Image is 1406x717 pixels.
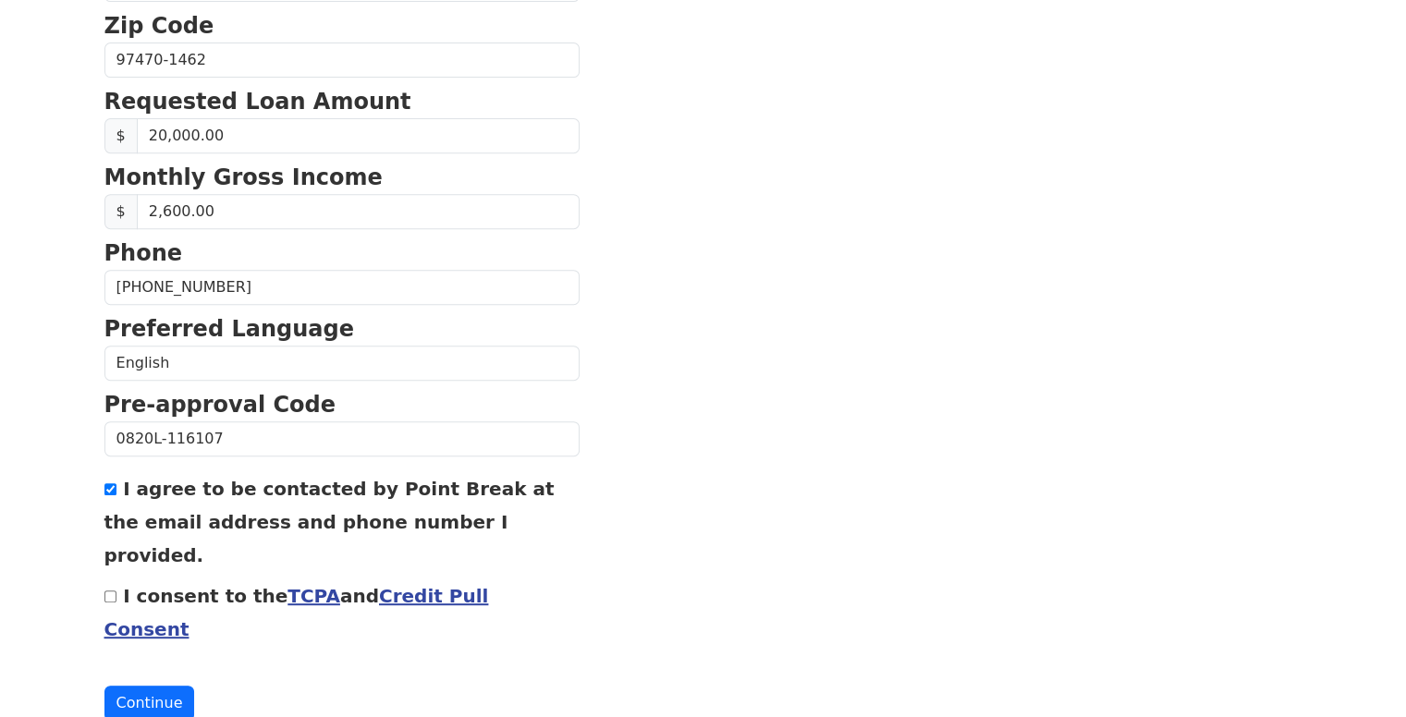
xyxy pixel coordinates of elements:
[104,316,354,342] strong: Preferred Language
[104,43,580,78] input: Zip Code
[104,270,580,305] input: Phone
[137,118,580,153] input: Requested Loan Amount
[137,194,580,229] input: Monthly Gross Income
[104,89,411,115] strong: Requested Loan Amount
[104,421,580,456] input: Pre-approval Code
[104,240,183,266] strong: Phone
[104,161,580,194] p: Monthly Gross Income
[104,478,555,566] label: I agree to be contacted by Point Break at the email address and phone number I provided.
[104,585,489,640] label: I consent to the and
[104,194,138,229] span: $
[104,13,214,39] strong: Zip Code
[104,392,336,418] strong: Pre-approval Code
[104,118,138,153] span: $
[287,585,340,607] a: TCPA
